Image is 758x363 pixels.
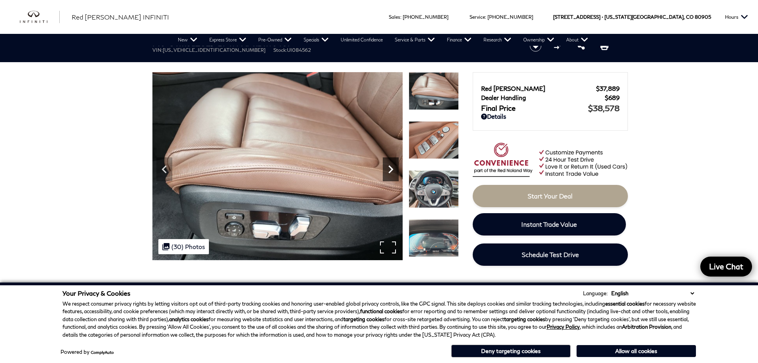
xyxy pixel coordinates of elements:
span: [US_VEHICLE_IDENTIFICATION_NUMBER] [163,47,265,53]
span: Service [470,14,485,20]
span: $38,578 [588,103,620,113]
span: UI084562 [287,47,311,53]
img: Used 2019 Bronze Metallic BMW xDrive40i image 14 [409,219,459,257]
span: $689 [605,94,620,101]
a: New [172,34,203,46]
strong: targeting cookies [504,316,545,322]
img: Used 2019 Bronze Metallic BMW xDrive40i image 11 [409,72,459,110]
strong: functional cookies [360,308,402,314]
a: ComplyAuto [91,350,114,355]
a: [STREET_ADDRESS] • [US_STATE][GEOGRAPHIC_DATA], CO 80905 [553,14,711,20]
span: Sales [389,14,400,20]
a: Dealer Handling $689 [481,94,620,101]
span: VIN: [152,47,163,53]
p: We respect consumer privacy rights by letting visitors opt out of third-party tracking cookies an... [62,300,696,339]
span: : [485,14,486,20]
a: Start Your Deal [473,185,628,207]
div: Powered by [60,349,114,355]
span: Red [PERSON_NAME] INFINITI [72,13,169,21]
strong: essential cookies [605,300,645,307]
a: Research [477,34,517,46]
img: Used 2019 Bronze Metallic BMW xDrive40i image 12 [409,121,459,159]
a: Pre-Owned [252,34,298,46]
span: Start Your Deal [528,192,573,200]
a: infiniti [20,11,60,24]
div: Language: [583,291,608,296]
a: Schedule Test Drive [473,243,628,266]
a: Red [PERSON_NAME] $37,889 [481,85,620,92]
strong: Arbitration Provision [622,324,671,330]
span: Red [PERSON_NAME] [481,85,596,92]
button: Compare Vehicle [553,40,565,52]
a: Ownership [517,34,560,46]
span: $37,889 [596,85,620,92]
img: Used 2019 Bronze Metallic BMW xDrive40i image 11 [152,72,403,260]
a: About [560,34,594,46]
span: Your Privacy & Cookies [62,289,131,297]
a: [PHONE_NUMBER] [403,14,448,20]
a: Privacy Policy [547,324,580,330]
div: (30) Photos [158,239,209,254]
a: Unlimited Confidence [335,34,389,46]
a: Final Price $38,578 [481,103,620,113]
a: [PHONE_NUMBER] [487,14,533,20]
span: Schedule Test Drive [522,251,579,258]
nav: Main Navigation [172,34,594,46]
a: Service & Parts [389,34,441,46]
img: INFINITI [20,11,60,24]
div: Next [383,157,399,181]
div: Previous [156,157,172,181]
span: Dealer Handling [481,94,605,101]
a: Express Store [203,34,252,46]
button: Deny targeting cookies [451,345,571,357]
strong: targeting cookies [343,316,384,322]
span: Final Price [481,104,588,112]
span: Instant Trade Value [521,220,577,228]
a: Finance [441,34,477,46]
a: Live Chat [700,257,752,277]
a: Specials [298,34,335,46]
a: Instant Trade Value [473,213,626,235]
strong: analytics cookies [169,316,208,322]
a: Details [481,113,620,120]
select: Language Select [609,289,696,297]
button: Allow all cookies [577,345,696,357]
span: Stock: [273,47,287,53]
a: Red [PERSON_NAME] INFINITI [72,12,169,22]
img: Used 2019 Bronze Metallic BMW xDrive40i image 13 [409,170,459,208]
span: Live Chat [705,261,747,271]
span: : [400,14,401,20]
